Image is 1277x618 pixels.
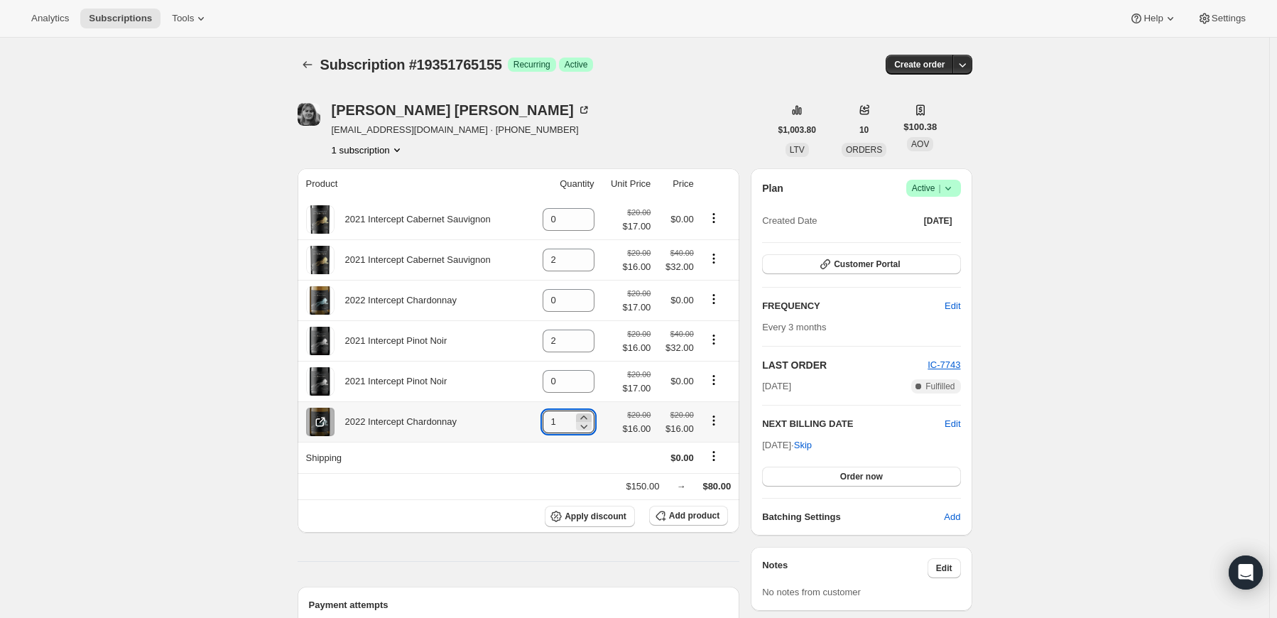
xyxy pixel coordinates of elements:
span: $17.00 [623,300,651,315]
span: Create order [894,59,945,70]
div: [PERSON_NAME] [PERSON_NAME] [332,103,591,117]
button: Settings [1189,9,1254,28]
h2: Payment attempts [309,598,729,612]
button: Product actions [702,251,725,266]
span: Edit [936,563,952,574]
img: product img [308,246,332,274]
button: Add [935,506,969,528]
small: $20.00 [670,411,694,419]
th: Quantity [528,168,598,200]
span: $17.00 [623,381,651,396]
button: Customer Portal [762,254,960,274]
button: IC-7743 [928,358,960,372]
button: Edit [936,295,969,318]
span: Add product [669,510,719,521]
span: [DATE] [924,215,952,227]
small: $20.00 [627,330,651,338]
span: LTV [790,145,805,155]
small: $40.00 [670,330,694,338]
div: $150.00 [626,479,659,494]
span: $32.00 [659,341,693,355]
img: product img [308,327,332,355]
span: $16.00 [623,341,651,355]
button: Shipping actions [702,448,725,464]
h2: LAST ORDER [762,358,928,372]
span: Subscription #19351765155 [320,57,502,72]
button: Product actions [702,332,725,347]
img: product img [308,286,332,315]
th: Shipping [298,442,528,473]
span: 10 [859,124,869,136]
button: Tools [163,9,217,28]
button: Edit [928,558,961,578]
a: IC-7743 [928,359,960,370]
small: $40.00 [670,249,694,257]
h2: NEXT BILLING DATE [762,417,945,431]
span: Skip [794,438,812,452]
button: [DATE] [915,211,961,231]
div: Open Intercom Messenger [1229,555,1263,590]
span: Created Date [762,214,817,228]
span: $0.00 [670,214,694,224]
span: $100.38 [903,120,937,134]
span: $80.00 [702,481,731,492]
h3: Notes [762,558,928,578]
span: Recurring [513,59,550,70]
button: Analytics [23,9,77,28]
button: Product actions [332,143,404,157]
span: $0.00 [670,452,694,463]
img: product img [308,367,332,396]
span: $16.00 [623,422,651,436]
span: ORDERS [846,145,882,155]
h6: Batching Settings [762,510,944,524]
div: 2022 Intercept Chardonnay [335,293,457,308]
span: $0.00 [670,295,694,305]
button: Skip [786,434,820,457]
span: Order now [840,471,883,482]
div: 2021 Intercept Cabernet Sauvignon [335,212,491,227]
span: $16.00 [623,260,651,274]
button: Help [1121,9,1185,28]
span: Apply discount [565,511,626,522]
button: Product actions [702,372,725,388]
th: Unit Price [599,168,656,200]
button: Apply discount [545,506,635,527]
button: $1,003.80 [770,120,825,140]
span: [DATE] · [762,440,812,450]
div: 2022 Intercept Chardonnay [335,415,457,429]
span: | [938,183,940,194]
span: AOV [911,139,929,149]
button: Add product [649,506,728,526]
button: Subscriptions [298,55,317,75]
h2: Plan [762,181,783,195]
span: $1,003.80 [778,124,816,136]
span: $32.00 [659,260,693,274]
button: Order now [762,467,960,487]
span: Analytics [31,13,69,24]
span: $16.00 [659,422,693,436]
small: $20.00 [627,208,651,217]
span: Add [944,510,960,524]
span: $17.00 [623,219,651,234]
span: [DATE] [762,379,791,394]
span: Customer Portal [834,259,900,270]
small: $20.00 [627,370,651,379]
span: Settings [1212,13,1246,24]
button: Edit [945,417,960,431]
button: 10 [851,120,877,140]
img: product img [308,205,332,234]
h2: FREQUENCY [762,299,945,313]
span: Active [912,181,955,195]
div: 2021 Intercept Pinot Noir [335,334,447,348]
button: Product actions [702,413,725,428]
div: → [676,479,685,494]
small: $20.00 [627,249,651,257]
div: 2021 Intercept Cabernet Sauvignon [335,253,491,267]
span: Subscriptions [89,13,152,24]
span: [EMAIL_ADDRESS][DOMAIN_NAME] · [PHONE_NUMBER] [332,123,591,137]
button: Product actions [702,291,725,307]
span: No notes from customer [762,587,861,597]
th: Price [655,168,697,200]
